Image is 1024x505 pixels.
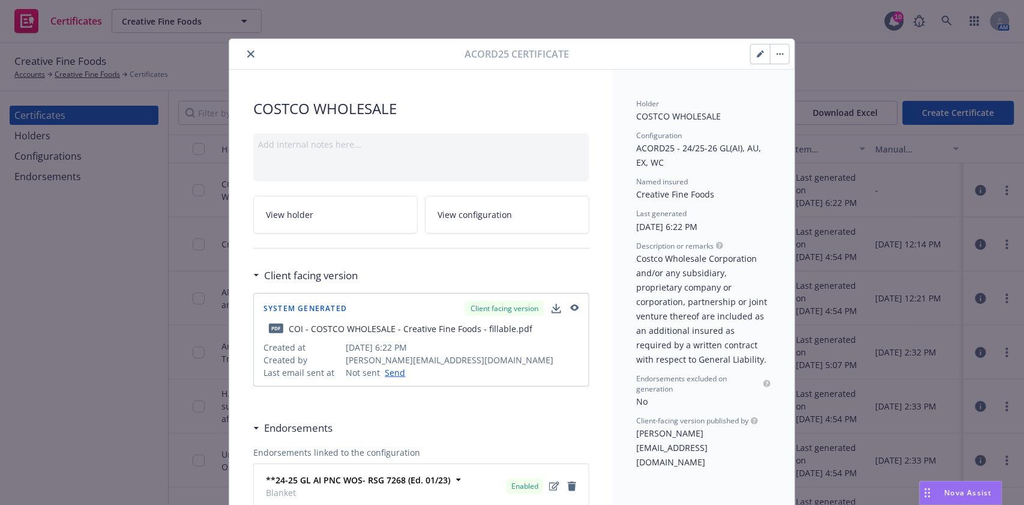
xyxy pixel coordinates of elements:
[253,98,589,119] span: COSTCO WHOLESALE
[636,396,648,407] span: No
[636,208,687,219] span: Last generated
[636,130,682,141] span: Configuration
[636,253,770,365] span: Costco Wholesale Corporation and/or any subsidiary, proprietary company or corporation, partnersh...
[253,446,589,459] span: Endorsements linked to the configuration
[244,47,258,61] button: close
[264,341,342,354] span: Created at
[346,366,381,379] span: Not sent
[636,110,721,122] span: COSTCO WHOLESALE
[381,366,406,379] a: Send
[547,479,561,494] a: edit
[346,341,580,354] span: [DATE] 6:22 PM
[266,486,450,499] span: Blanket
[920,482,935,504] div: Drag to move
[425,196,589,234] a: View configuration
[565,479,579,494] a: remove
[266,208,313,221] span: View holder
[636,221,697,232] span: [DATE] 6:22 PM
[289,322,532,335] div: COI - COSTCO WHOLESALE - Creative Fine Foods - fillable.pdf
[636,189,714,200] span: Creative Fine Foods
[636,416,748,426] span: Client-facing version published by
[253,420,333,436] div: Endorsements
[264,366,342,379] span: Last email sent at
[266,474,450,486] strong: **24-25 GL AI PNC WOS- RSG 7268 (Ed. 01/23)
[636,373,761,394] span: Endorsements excluded on generation
[264,268,358,283] h3: Client facing version
[438,208,512,221] span: View configuration
[264,420,333,436] h3: Endorsements
[269,324,283,333] span: pdf
[920,481,1002,505] button: Nova Assist
[346,354,580,366] span: [PERSON_NAME][EMAIL_ADDRESS][DOMAIN_NAME]
[636,428,708,468] span: [PERSON_NAME][EMAIL_ADDRESS][DOMAIN_NAME]
[636,177,688,187] span: Named insured
[253,268,358,283] div: Client facing version
[264,305,347,312] span: System Generated
[511,481,538,492] span: Enabled
[264,354,342,366] span: Created by
[636,98,659,109] span: Holder
[636,142,763,168] span: ACORD25 - 24/25-26 GL(AI), AU, EX, WC
[258,139,361,150] span: Add internal notes here...
[945,488,992,498] span: Nova Assist
[465,47,569,61] span: Acord25 Certificate
[636,241,714,251] span: Description or remarks
[465,301,544,316] div: Client facing version
[253,196,418,234] a: View holder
